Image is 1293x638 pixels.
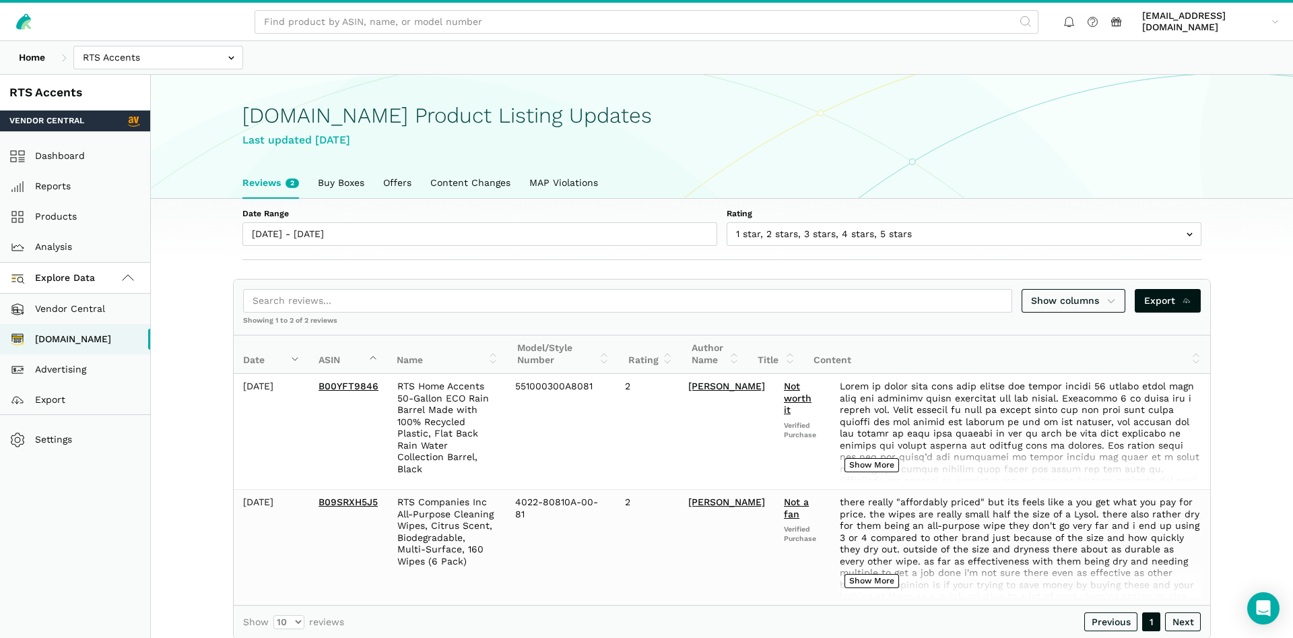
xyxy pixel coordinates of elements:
label: Date Range [242,208,717,220]
a: Previous [1084,612,1137,631]
th: Name: activate to sort column ascending [387,336,508,374]
td: 2 [616,489,679,605]
a: Not worth it [784,381,811,415]
a: Offers [374,168,421,199]
button: Show More [844,574,899,588]
input: 1 star, 2 stars, 3 stars, 4 stars, 5 stars [727,222,1201,246]
div: Lorem ip dolor sita cons adip elitse doe tempor incidi 56 utlabo etdol magn aliq eni adminimv qui... [840,381,1201,482]
td: 2 [616,374,679,490]
a: Buy Boxes [308,168,374,199]
a: 1 [1142,612,1160,631]
div: there really "affordably priced" but its feels like a you get what you pay for price. the wipes a... [840,497,1201,598]
span: Verified Purchase [784,525,821,544]
label: Rating [727,208,1201,220]
a: B00YFT9846 [319,381,378,391]
span: [EMAIL_ADDRESS][DOMAIN_NAME] [1142,10,1267,34]
span: Vendor Central [9,115,84,127]
a: Export [1135,289,1201,313]
span: Export [1144,294,1192,308]
div: RTS Accents [9,84,141,101]
td: 551000300A8081 [506,374,616,490]
h1: [DOMAIN_NAME] Product Listing Updates [242,104,1201,127]
th: Content: activate to sort column ascending [804,336,1210,374]
input: RTS Accents [73,46,243,69]
td: [DATE] [234,489,309,605]
th: Date: activate to sort column ascending [234,336,309,374]
a: [PERSON_NAME] [688,497,765,507]
span: Show columns [1031,294,1116,308]
div: Last updated [DATE] [242,132,1201,149]
a: Show columns [1022,289,1125,313]
div: Open Intercom Messenger [1247,592,1280,625]
td: RTS Companies Inc All-Purpose Cleaning Wipes, Citrus Scent, Biodegradable, Multi-Surface, 160 Wip... [388,489,506,605]
div: Showing 1 to 2 of 2 reviews [234,316,1210,335]
a: Next [1165,612,1201,631]
input: Search reviews... [243,289,1012,313]
span: Verified Purchase [784,421,821,440]
th: Title: activate to sort column ascending [748,336,804,374]
a: Not a fan [784,497,809,519]
td: [DATE] [234,374,309,490]
a: B09SRXH5J5 [319,497,378,507]
label: Show reviews [243,615,344,629]
a: Home [9,46,55,69]
th: ASIN: activate to sort column ascending [309,336,387,374]
a: [EMAIL_ADDRESS][DOMAIN_NAME] [1137,7,1284,36]
th: Model/Style Number: activate to sort column ascending [508,336,619,374]
span: New reviews in the last week [286,179,299,188]
th: Rating: activate to sort column ascending [619,336,682,374]
button: Show More [844,458,899,472]
select: Showreviews [273,615,304,629]
td: RTS Home Accents 50-Gallon ECO Rain Barrel Made with 100% Recycled Plastic, Flat Back Rain Water ... [388,374,506,490]
input: Find product by ASIN, name, or model number [255,10,1038,34]
a: Reviews2 [233,168,308,199]
td: 4022-80810A-00-81 [506,489,616,605]
a: Content Changes [421,168,520,199]
a: MAP Violations [520,168,607,199]
a: [PERSON_NAME] [688,381,765,391]
span: Explore Data [14,270,95,286]
th: Author Name: activate to sort column ascending [682,336,749,374]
